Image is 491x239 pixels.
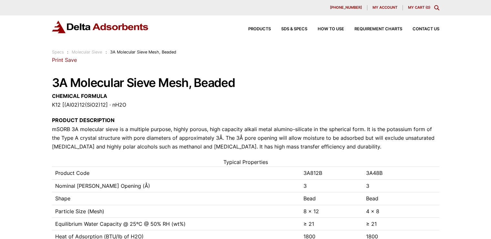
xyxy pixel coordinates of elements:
[238,27,271,31] a: Products
[106,50,107,54] span: :
[367,5,403,10] a: My account
[427,5,429,10] span: 0
[300,217,363,230] td: ≥ 21
[318,27,344,31] span: How to Use
[52,92,439,109] p: K12 [(Al02)12(SiO2)12] · nH2O
[65,57,77,63] a: Save
[300,179,363,192] td: 3
[52,57,63,63] a: Print
[434,5,439,10] div: Toggle Modal Content
[408,5,430,10] a: My Cart (0)
[363,167,439,179] td: 3A48B
[52,93,107,99] strong: CHEMICAL FORMULA
[52,116,439,151] p: mSORB 3A molecular sieve is a multiple purpose, highly porous, high capacity alkali metal alumino...
[354,27,402,31] span: Requirement Charts
[52,192,301,205] td: Shape
[307,27,344,31] a: How to Use
[52,167,301,179] td: Product Code
[300,167,363,179] td: 3A812B
[248,27,271,31] span: Products
[325,5,367,10] a: [PHONE_NUMBER]
[271,27,307,31] a: SDS & SPECS
[52,76,439,90] h1: 3A Molecular Sieve Mesh, Beaded
[413,27,439,31] span: Contact Us
[402,27,439,31] a: Contact Us
[373,6,397,9] span: My account
[52,179,301,192] td: Nominal [PERSON_NAME] Opening (Å)
[72,50,102,54] a: Molecular Sieve
[52,21,149,33] img: Delta Adsorbents
[52,158,439,167] caption: Typical Properties
[52,117,115,123] strong: PRODUCT DESCRIPTION
[330,6,362,9] span: [PHONE_NUMBER]
[52,217,301,230] td: Equilibrium Water Capacity @ 25ºC @ 50% RH (wt%)
[300,192,363,205] td: Bead
[363,205,439,217] td: 4 x 8
[52,205,301,217] td: Particle Size (Mesh)
[344,27,402,31] a: Requirement Charts
[300,205,363,217] td: 8 x 12
[363,217,439,230] td: ≥ 21
[67,50,68,54] span: :
[110,50,176,54] span: 3A Molecular Sieve Mesh, Beaded
[281,27,307,31] span: SDS & SPECS
[363,192,439,205] td: Bead
[52,50,64,54] a: Specs
[363,179,439,192] td: 3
